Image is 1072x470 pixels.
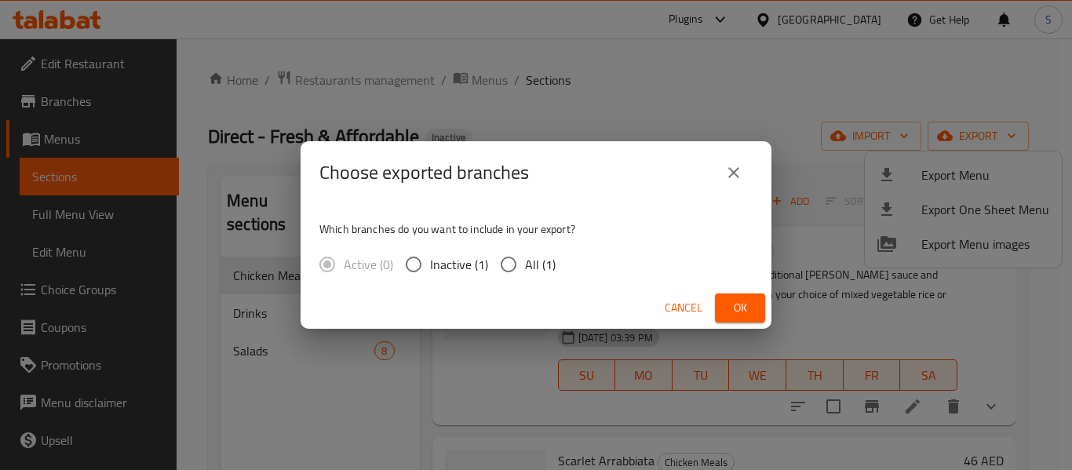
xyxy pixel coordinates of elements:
[715,154,753,191] button: close
[727,298,753,318] span: Ok
[430,255,488,274] span: Inactive (1)
[525,255,556,274] span: All (1)
[319,160,529,185] h2: Choose exported branches
[715,293,765,322] button: Ok
[319,221,753,237] p: Which branches do you want to include in your export?
[658,293,709,322] button: Cancel
[665,298,702,318] span: Cancel
[344,255,393,274] span: Active (0)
